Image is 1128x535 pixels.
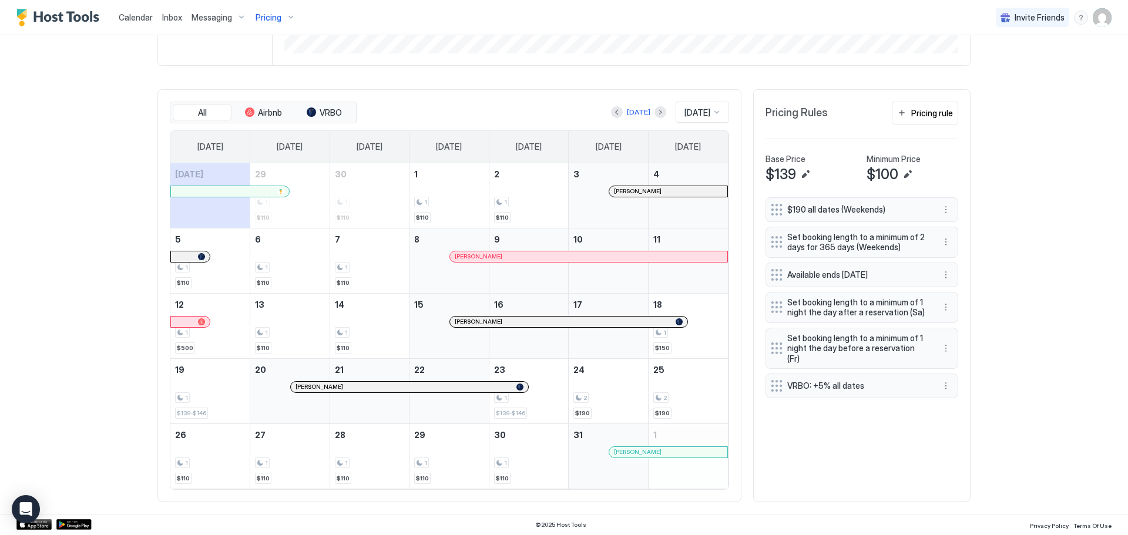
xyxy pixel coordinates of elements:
span: 13 [255,300,264,309]
span: Privacy Policy [1030,522,1069,529]
span: [DATE] [516,142,542,152]
div: Pricing rule [911,107,953,119]
a: October 27, 2025 [250,424,330,446]
span: [DATE] [197,142,223,152]
div: menu [939,235,953,249]
div: menu [939,203,953,217]
a: October 21, 2025 [330,359,409,381]
span: [DATE] [596,142,622,152]
td: October 20, 2025 [250,358,330,423]
a: September 30, 2025 [330,163,409,185]
span: 28 [335,430,345,440]
button: Next month [654,106,666,118]
span: 20 [255,365,266,375]
span: $100 [867,166,898,183]
span: $150 [655,344,670,352]
td: October 30, 2025 [489,423,569,489]
td: October 7, 2025 [330,228,409,293]
a: October 7, 2025 [330,228,409,250]
span: $110 [177,279,190,287]
span: 1 [504,459,507,467]
span: Terms Of Use [1073,522,1112,529]
span: 1 [265,459,268,467]
span: 16 [494,300,503,309]
a: Wednesday [424,131,474,163]
td: October 15, 2025 [409,293,489,358]
span: Invite Friends [1015,12,1065,23]
span: 1 [345,459,348,467]
a: October 3, 2025 [569,163,648,185]
div: [PERSON_NAME] [455,318,683,325]
td: October 6, 2025 [250,228,330,293]
span: 15 [414,300,424,309]
span: Pricing [256,12,281,23]
span: $110 [416,475,429,482]
button: More options [939,379,953,393]
button: More options [939,300,953,314]
span: 14 [335,300,344,309]
a: October 14, 2025 [330,294,409,315]
a: Privacy Policy [1030,519,1069,531]
div: menu [939,379,953,393]
a: October 19, 2025 [170,359,250,381]
a: October 17, 2025 [569,294,648,315]
span: 1 [185,459,188,467]
span: 17 [573,300,582,309]
td: October 18, 2025 [648,293,728,358]
span: 6 [255,234,261,244]
a: Terms Of Use [1073,519,1112,531]
a: September 29, 2025 [250,163,330,185]
span: [DATE] [436,142,462,152]
div: [PERSON_NAME] [614,187,723,195]
span: 7 [335,234,340,244]
span: 2 [663,394,667,402]
a: October 10, 2025 [569,228,648,250]
a: October 30, 2025 [489,424,569,446]
span: [DATE] [277,142,303,152]
div: menu [939,300,953,314]
span: VRBO: +5% all dates [787,381,927,391]
a: October 29, 2025 [409,424,489,446]
span: 26 [175,430,186,440]
span: [PERSON_NAME] [455,318,502,325]
a: October 8, 2025 [409,228,489,250]
div: Open Intercom Messenger [12,495,40,523]
span: [DATE] [675,142,701,152]
a: October 4, 2025 [649,163,728,185]
span: $139 [766,166,796,183]
span: $110 [496,214,509,221]
span: $110 [177,475,190,482]
span: $110 [496,475,509,482]
span: Airbnb [258,107,282,118]
span: Set booking length to a minimum of 1 night the day before a reservation (Fr) [787,333,927,364]
span: $110 [337,344,350,352]
div: Set booking length to a minimum of 2 days for 365 days (Weekends) menu [766,227,958,258]
div: [PERSON_NAME] [455,253,723,260]
button: [DATE] [625,105,652,119]
span: 4 [653,169,659,179]
span: 31 [573,430,583,440]
td: October 21, 2025 [330,358,409,423]
a: Saturday [663,131,713,163]
span: [DATE] [684,107,710,118]
a: October 20, 2025 [250,359,330,381]
span: 2 [583,394,587,402]
button: More options [939,341,953,355]
span: $139-$146 [177,409,206,417]
span: 18 [653,300,662,309]
span: 30 [335,169,347,179]
td: October 16, 2025 [489,293,569,358]
a: Google Play Store [56,519,92,530]
span: $110 [416,214,429,221]
span: 8 [414,234,419,244]
span: Set booking length to a minimum of 2 days for 365 days (Weekends) [787,232,927,253]
a: November 1, 2025 [649,424,728,446]
a: Host Tools Logo [16,9,105,26]
td: September 30, 2025 [330,163,409,228]
td: October 17, 2025 [569,293,649,358]
span: 10 [573,234,583,244]
td: October 13, 2025 [250,293,330,358]
a: October 18, 2025 [649,294,728,315]
span: 1 [345,264,348,271]
span: 30 [494,430,506,440]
